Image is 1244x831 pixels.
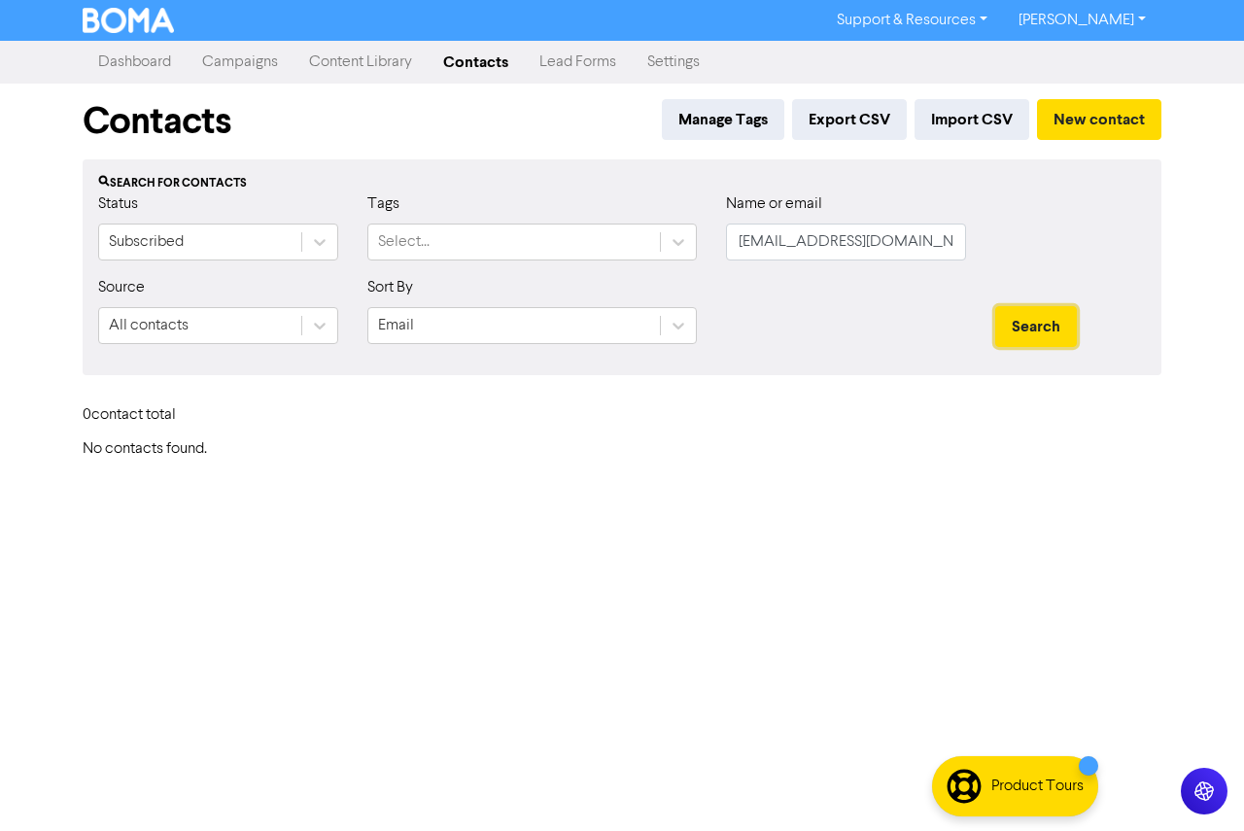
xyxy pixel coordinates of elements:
label: Sort By [367,276,413,299]
div: All contacts [109,314,189,337]
a: Contacts [428,43,524,82]
div: Email [378,314,414,337]
button: Export CSV [792,99,907,140]
a: Settings [632,43,715,82]
img: BOMA Logo [83,8,174,33]
label: Status [98,192,138,216]
button: New contact [1037,99,1161,140]
div: Select... [378,230,430,254]
a: Content Library [294,43,428,82]
button: Search [995,306,1077,347]
label: Source [98,276,145,299]
a: Support & Resources [821,5,1003,36]
h6: 0 contact total [83,406,238,425]
a: Dashboard [83,43,187,82]
label: Tags [367,192,399,216]
a: Lead Forms [524,43,632,82]
div: Search for contacts [98,175,1146,192]
h1: Contacts [83,99,231,144]
a: Campaigns [187,43,294,82]
a: [PERSON_NAME] [1003,5,1161,36]
div: Subscribed [109,230,184,254]
button: Manage Tags [662,99,784,140]
label: Name or email [726,192,822,216]
iframe: Chat Widget [1147,738,1244,831]
button: Import CSV [915,99,1029,140]
h6: No contacts found. [83,440,1161,459]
